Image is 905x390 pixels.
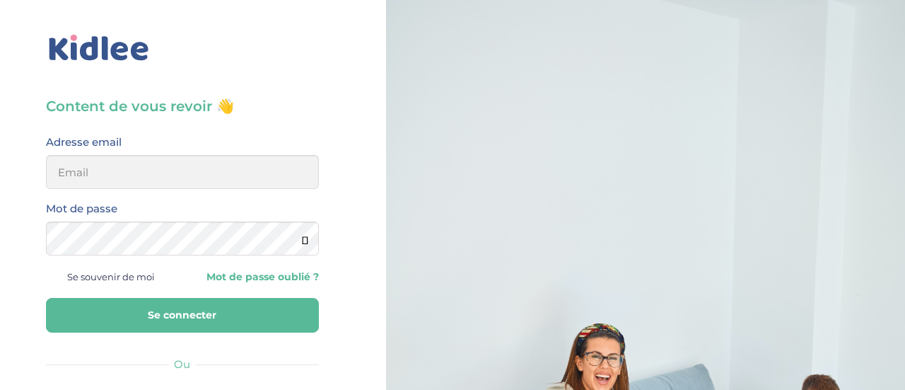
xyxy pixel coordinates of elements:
h3: Content de vous revoir 👋 [46,96,319,116]
a: Mot de passe oublié ? [193,270,319,284]
img: logo_kidlee_bleu [46,32,152,64]
button: Se connecter [46,298,319,333]
span: Se souvenir de moi [67,268,155,286]
input: Email [46,155,319,189]
label: Mot de passe [46,200,117,218]
label: Adresse email [46,133,122,151]
span: Ou [174,357,190,371]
